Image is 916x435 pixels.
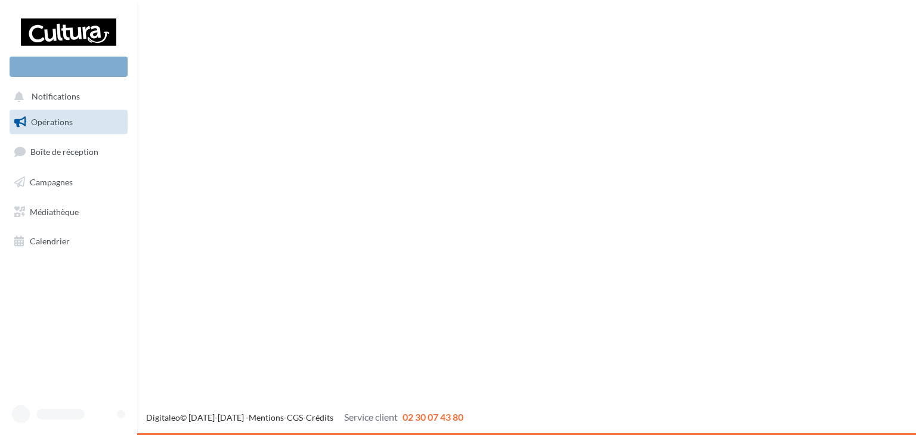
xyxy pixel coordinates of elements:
[7,110,130,135] a: Opérations
[7,229,130,254] a: Calendrier
[30,236,70,246] span: Calendrier
[7,200,130,225] a: Médiathèque
[287,412,303,422] a: CGS
[7,170,130,195] a: Campagnes
[344,411,398,422] span: Service client
[30,177,73,187] span: Campagnes
[10,57,128,77] div: Nouvelle campagne
[30,206,79,216] span: Médiathèque
[7,139,130,164] a: Boîte de réception
[32,92,80,102] span: Notifications
[146,412,463,422] span: © [DATE]-[DATE] - - -
[306,412,333,422] a: Crédits
[146,412,180,422] a: Digitaleo
[30,147,98,157] span: Boîte de réception
[249,412,284,422] a: Mentions
[31,117,73,127] span: Opérations
[403,411,463,422] span: 02 30 07 43 80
